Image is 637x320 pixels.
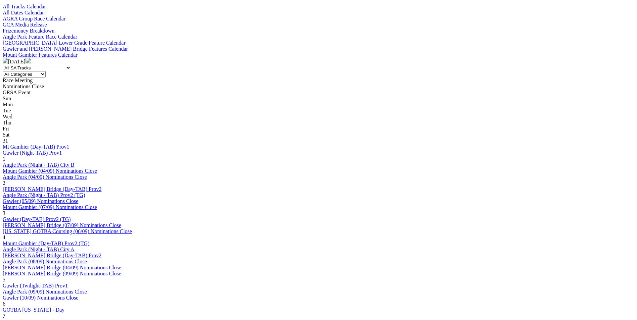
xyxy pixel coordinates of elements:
[3,22,47,28] a: GCA Media Release
[3,174,87,180] a: Angle Park (04/09) Nominations Close
[3,253,101,258] a: [PERSON_NAME] Bridge (Day-TAB) Prov2
[3,247,75,252] a: Angle Park (Night - TAB) City A
[3,198,78,204] a: Gawler (05/09) Nominations Close
[3,58,634,65] div: [DATE]
[3,40,126,46] a: [GEOGRAPHIC_DATA] Lower Grade Feature Calendar
[3,283,68,288] a: Gawler (Twilight-TAB) Prov1
[3,313,5,319] span: 7
[3,168,97,174] a: Mount Gambier (04/09) Nominations Close
[3,90,634,96] div: GRSA Event
[3,150,62,156] a: Gawler (Night-TAB) Prov1
[3,277,5,282] span: 5
[3,4,46,9] a: All Tracks Calendar
[3,222,121,228] a: [PERSON_NAME] Bridge (07/09) Nominations Close
[3,180,5,186] span: 2
[3,52,78,58] a: Mount Gambier Features Calendar
[3,114,634,120] div: Wed
[3,289,87,295] a: Angle Park (09/09) Nominations Close
[3,204,97,210] a: Mount Gambier (07/09) Nominations Close
[3,46,128,52] a: Gawler and [PERSON_NAME] Bridge Features Calendar
[3,259,87,264] a: Angle Park (08/09) Nominations Close
[3,295,78,301] a: Gawler (10/09) Nominations Close
[3,10,44,15] a: All Dates Calendar
[3,84,634,90] div: Nominations Close
[3,192,85,198] a: Angle Park (Night - TAB) Prov2 (TG)
[3,102,634,108] div: Mon
[3,126,634,132] div: Fri
[3,132,634,138] div: Sat
[3,186,101,192] a: [PERSON_NAME] Bridge (Day-TAB) Prov2
[3,120,634,126] div: Thu
[3,271,121,276] a: [PERSON_NAME] Bridge (09/09) Nominations Close
[3,307,64,313] a: GOTBA [US_STATE] - Day
[3,138,8,144] span: 31
[3,144,69,150] a: Mt Gambier (Day-TAB) Prov1
[3,301,5,307] span: 6
[3,156,5,162] span: 1
[3,216,71,222] a: Gawler (Day-TAB) Prov2 (TG)
[3,34,77,40] a: Angle Park Feature Race Calendar
[3,265,121,270] a: [PERSON_NAME] Bridge (04/09) Nominations Close
[3,241,89,246] a: Mount Gambier (Day-TAB) Prov2 (TG)
[3,28,54,34] a: Prizemoney Breakdown
[3,228,132,234] a: [US_STATE] GOTBA Coursing (06/09) Nominations Close
[3,234,5,240] span: 4
[26,58,31,63] img: chevron-right-pager-white.svg
[3,16,65,21] a: AGRA Group Race Calendar
[3,77,634,84] div: Race Meeting
[3,162,75,168] a: Angle Park (Night - TAB) City B
[3,96,634,102] div: Sun
[3,58,8,63] img: chevron-left-pager-white.svg
[3,108,634,114] div: Tue
[3,210,5,216] span: 3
